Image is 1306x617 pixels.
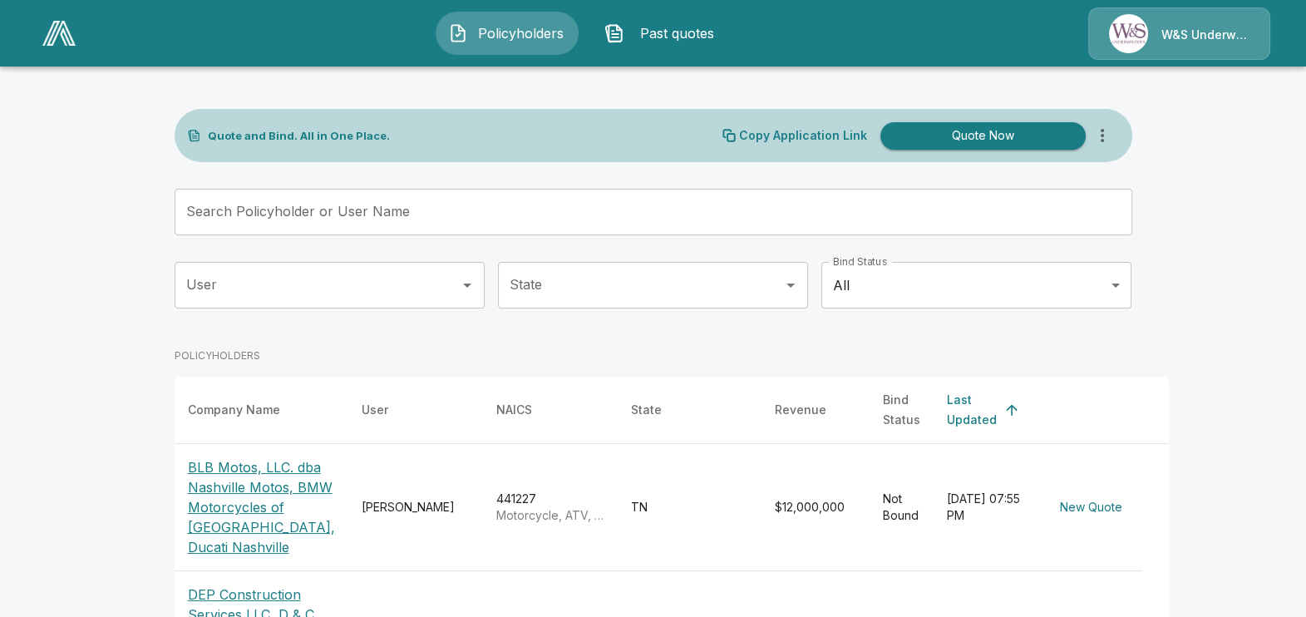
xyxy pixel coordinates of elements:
div: Revenue [775,400,826,420]
p: Quote and Bind. All in One Place. [208,131,390,141]
button: Open [779,274,802,297]
td: Not Bound [870,444,934,571]
td: TN [618,444,761,571]
div: 441227 [496,491,604,524]
p: BLB Motos, LLC. dba Nashville Motos, BMW Motorcycles of [GEOGRAPHIC_DATA], Ducati Nashville [188,457,335,557]
a: Quote Now [874,122,1086,150]
img: Past quotes Icon [604,23,624,43]
button: Open [456,274,479,297]
div: NAICS [496,400,532,420]
span: Past quotes [631,23,722,43]
div: State [631,400,662,420]
img: Agency Icon [1109,14,1148,53]
p: Copy Application Link [739,130,867,141]
th: Bind Status [870,377,934,444]
div: Last Updated [947,390,997,430]
button: Quote Now [880,122,1086,150]
td: $12,000,000 [761,444,870,571]
button: Past quotes IconPast quotes [592,12,735,55]
button: more [1086,119,1119,152]
button: New Quote [1053,492,1129,523]
p: Motorcycle, ATV, and All Other Motor Vehicle Dealers [496,507,604,524]
div: User [362,400,388,420]
td: [DATE] 07:55 PM [934,444,1040,571]
p: W&S Underwriters [1161,27,1249,43]
div: All [821,262,1131,308]
label: Bind Status [833,254,887,269]
a: Agency IconW&S Underwriters [1088,7,1270,60]
span: Policyholders [475,23,566,43]
img: AA Logo [42,21,76,46]
button: Policyholders IconPolicyholders [436,12,579,55]
img: Policyholders Icon [448,23,468,43]
div: [PERSON_NAME] [362,499,470,516]
p: POLICYHOLDERS [175,348,260,363]
div: Company Name [188,400,280,420]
